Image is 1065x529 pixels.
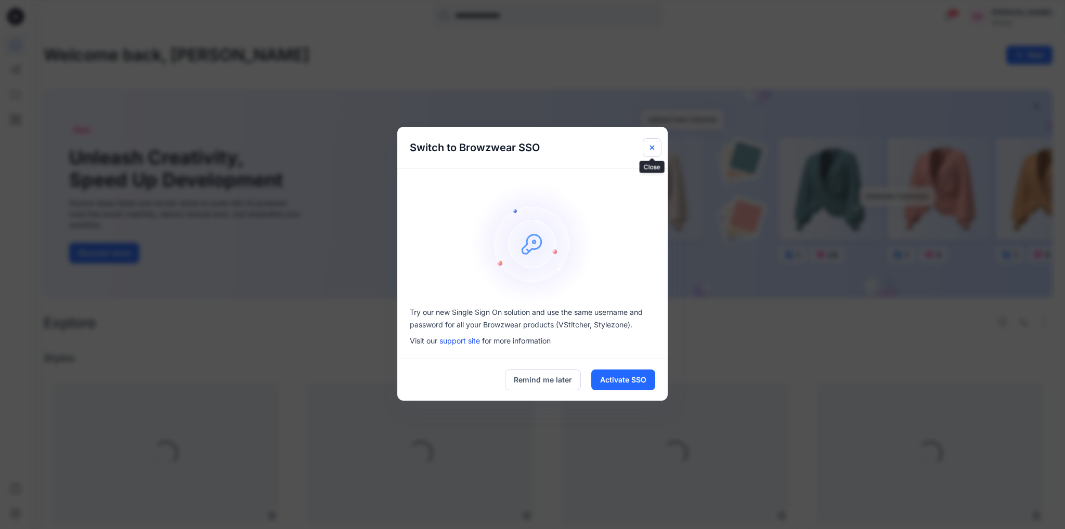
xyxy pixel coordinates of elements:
p: Try our new Single Sign On solution and use the same username and password for all your Browzwear... [410,306,655,331]
a: support site [439,336,480,345]
img: onboarding-sz2.1ef2cb9c.svg [470,181,595,306]
button: Remind me later [505,369,581,390]
p: Visit our for more information [410,335,655,346]
button: Activate SSO [591,369,655,390]
h5: Switch to Browzwear SSO [397,127,552,168]
button: Close [643,138,661,157]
